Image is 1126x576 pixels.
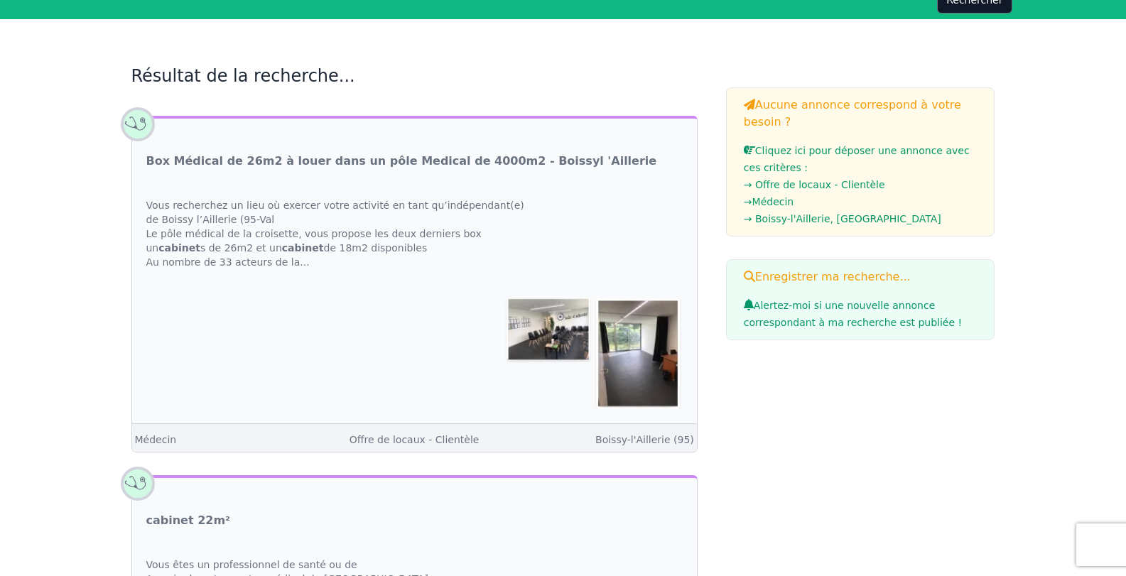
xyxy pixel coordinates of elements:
[146,153,657,170] a: Box Médical de 26m2 à louer dans un pôle Medical de 4000m2 - Boissyl 'Aillerie
[744,210,978,227] li: → Boissy-l'Aillerie, [GEOGRAPHIC_DATA]
[744,300,962,328] span: Alertez-moi si une nouvelle annonce correspondant à ma recherche est publiée !
[158,242,200,254] strong: cabinet
[507,298,590,361] img: Box Médical de 26m2 à louer dans un pôle Medical de 4000m2 - Boissyl 'Aillerie
[596,298,680,408] img: Box Médical de 26m2 à louer dans un pôle Medical de 4000m2 - Boissyl 'Aillerie
[595,434,694,445] a: Boissy-l'Aillerie (95)
[350,434,480,445] a: Offre de locaux - Clientèle
[744,176,978,193] li: → Offre de locaux - Clientèle
[744,268,978,286] h3: Enregistrer ma recherche...
[135,434,177,445] a: Médecin
[131,65,698,87] h2: Résultat de la recherche...
[132,184,697,283] div: Vous recherchez un lieu où exercer votre activité en tant qu’indépendant(e) de Boissy l’Aillerie ...
[744,97,978,131] h3: Aucune annonce correspond à votre besoin ?
[744,145,978,227] a: Cliquez ici pour déposer une annonce avec ces critères :→ Offre de locaux - Clientèle→Médecin→ Bo...
[744,193,978,210] li: → Médecin
[282,242,324,254] strong: cabinet
[146,512,231,529] a: cabinet 22m²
